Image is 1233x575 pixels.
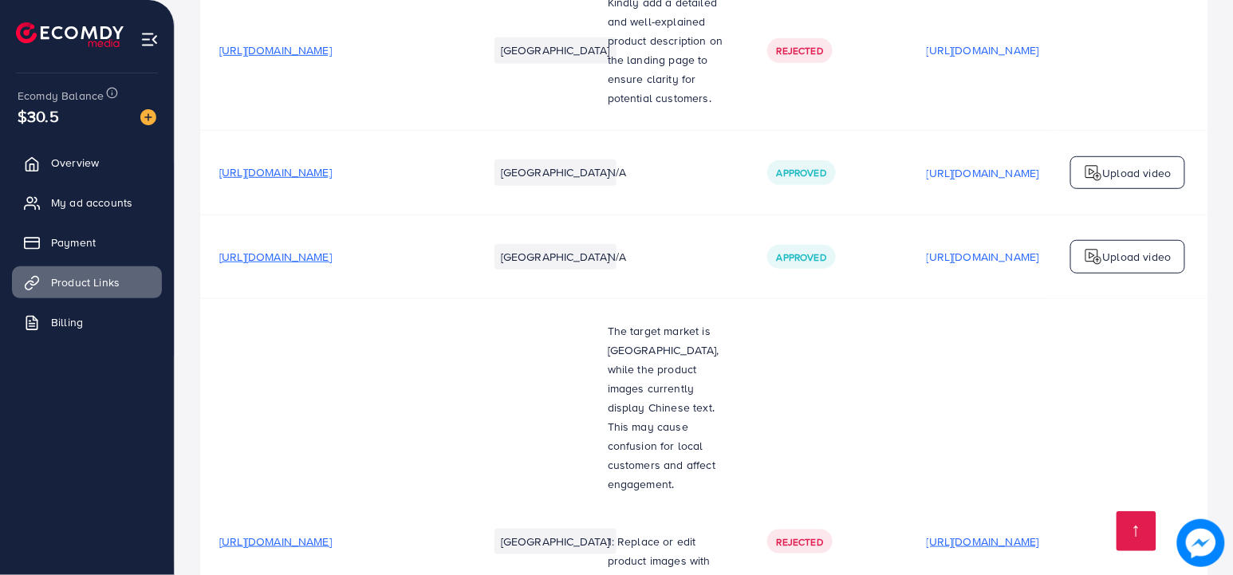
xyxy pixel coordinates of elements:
a: My ad accounts [12,187,162,219]
span: Approved [777,250,826,264]
li: [GEOGRAPHIC_DATA] [494,244,616,270]
span: Billing [51,314,83,330]
li: [GEOGRAPHIC_DATA] [494,529,616,554]
span: [URL][DOMAIN_NAME] [219,249,332,265]
span: Approved [777,166,826,179]
span: Overview [51,155,99,171]
span: Rejected [777,535,823,549]
span: [URL][DOMAIN_NAME] [219,534,332,549]
p: [URL][DOMAIN_NAME] [927,532,1039,551]
p: Upload video [1103,163,1172,183]
li: [GEOGRAPHIC_DATA] [494,160,616,185]
img: logo [1084,247,1103,266]
span: Product Links [51,274,120,290]
a: Product Links [12,266,162,298]
p: Upload video [1103,247,1172,266]
a: Overview [12,147,162,179]
span: [URL][DOMAIN_NAME] [219,42,332,58]
a: Billing [12,306,162,338]
span: $30.5 [18,104,59,128]
img: image [140,109,156,125]
span: [URL][DOMAIN_NAME] [219,164,332,180]
span: Payment [51,234,96,250]
a: Payment [12,226,162,258]
p: [URL][DOMAIN_NAME] [927,247,1039,266]
img: image [1177,519,1225,567]
span: My ad accounts [51,195,132,211]
span: Ecomdy Balance [18,88,104,104]
img: logo [1084,163,1103,183]
span: Rejected [777,44,823,57]
p: [URL][DOMAIN_NAME] [927,163,1039,183]
img: logo [16,22,124,47]
span: N/A [608,164,626,180]
img: menu [140,30,159,49]
span: N/A [608,249,626,265]
li: [GEOGRAPHIC_DATA] [494,37,616,63]
p: The target market is [GEOGRAPHIC_DATA], while the product images currently display Chinese text. ... [608,321,729,494]
p: [URL][DOMAIN_NAME] [927,41,1039,60]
